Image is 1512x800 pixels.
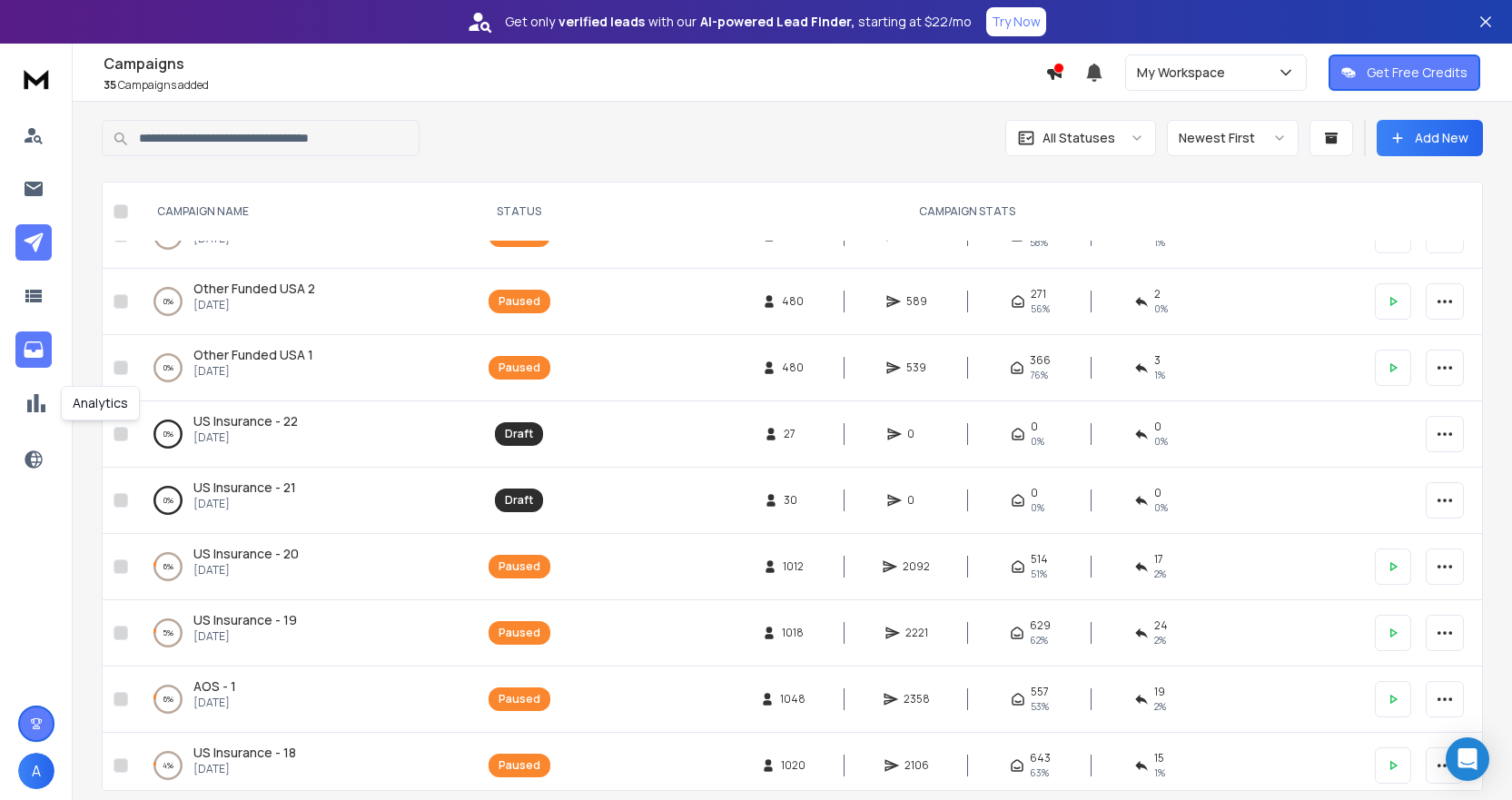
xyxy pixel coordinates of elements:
span: 1 % [1154,765,1165,780]
a: Other Funded USA 2 [193,280,315,298]
td: 0%US Insurance - 22[DATE] [135,401,468,468]
span: 0 [907,493,925,508]
span: 539 [906,360,926,375]
span: US Insurance - 20 [193,545,299,562]
span: 0% [1031,500,1044,515]
span: 27 [784,427,802,441]
p: 0 % [163,359,173,377]
div: Paused [499,360,540,375]
p: 0 % [163,425,173,443]
div: Paused [499,559,540,574]
span: 0 [1154,486,1161,500]
button: A [18,753,54,789]
span: 17 [1154,552,1163,567]
h1: Campaigns [104,53,1045,74]
p: My Workspace [1137,64,1232,82]
div: Draft [505,493,533,508]
p: [DATE] [193,762,296,776]
span: 1 % [1154,235,1165,250]
span: 58 % [1030,235,1048,250]
p: 6 % [163,690,173,708]
td: 0%Other Funded USA 1[DATE] [135,335,468,401]
span: 0% [1154,434,1168,449]
span: 366 [1030,353,1051,368]
a: US Insurance - 22 [193,412,298,430]
span: 0% [1154,500,1168,515]
p: [DATE] [193,563,299,578]
a: US Insurance - 19 [193,611,297,629]
span: 643 [1030,751,1051,765]
p: 5 % [163,624,173,642]
span: US Insurance - 18 [193,744,296,761]
p: [DATE] [193,497,296,511]
span: 2358 [904,692,930,706]
p: [DATE] [193,298,315,312]
p: All Statuses [1043,129,1115,147]
div: Draft [505,427,533,441]
span: 2 [1154,287,1161,301]
p: 0 % [163,491,173,509]
img: logo [18,62,54,95]
p: 0 % [163,292,173,311]
span: 2 % [1154,633,1166,647]
a: US Insurance - 21 [193,479,296,497]
p: Get Free Credits [1367,64,1468,82]
span: 0 [1154,420,1161,434]
th: CAMPAIGN NAME [135,183,468,242]
strong: AI-powered Lead Finder, [700,13,855,31]
span: Other Funded USA 2 [193,280,315,297]
span: Other Funded USA 1 [193,346,313,363]
span: 51 % [1031,567,1047,581]
span: 2221 [905,626,928,640]
a: US Insurance - 18 [193,744,296,762]
th: CAMPAIGN STATS [570,183,1364,242]
span: US Insurance - 19 [193,611,297,628]
p: 6 % [163,558,173,576]
span: 1048 [780,692,805,706]
button: Try Now [986,7,1046,36]
div: Paused [499,626,540,640]
div: Paused [499,294,540,309]
span: 24 [1154,618,1168,633]
span: 480 [782,294,804,309]
p: 4 % [163,756,173,775]
p: [DATE] [193,629,297,644]
strong: verified leads [558,13,645,31]
span: 56 % [1031,301,1050,316]
span: 480 [782,360,804,375]
a: AOS - 1 [193,677,236,696]
div: Paused [499,758,540,773]
span: AOS - 1 [193,677,236,695]
span: 15 [1154,751,1164,765]
span: 271 [1031,287,1046,301]
span: 2106 [904,758,929,773]
p: Get only with our starting at $22/mo [505,13,972,31]
td: 4%US Insurance - 18[DATE] [135,733,468,799]
span: 1 % [1154,368,1165,382]
span: 629 [1030,618,1051,633]
div: Analytics [61,386,140,420]
p: [DATE] [193,430,298,445]
span: US Insurance - 22 [193,412,298,430]
span: 1012 [783,559,804,574]
div: Open Intercom Messenger [1446,737,1489,781]
span: 1018 [782,626,804,640]
span: 557 [1031,685,1049,699]
span: 30 [784,493,802,508]
td: 6%AOS - 1[DATE] [135,667,468,733]
span: 589 [906,294,927,309]
a: US Insurance - 20 [193,545,299,563]
span: 0 [907,427,925,441]
span: 2 % [1154,699,1166,714]
span: 0 [1031,420,1038,434]
span: 2092 [903,559,930,574]
a: Other Funded USA 1 [193,346,313,364]
span: 53 % [1031,699,1049,714]
p: [DATE] [193,696,236,710]
p: [DATE] [193,364,313,379]
td: 0%US Insurance - 21[DATE] [135,468,468,534]
span: 0% [1031,434,1044,449]
span: 35 [104,77,116,93]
